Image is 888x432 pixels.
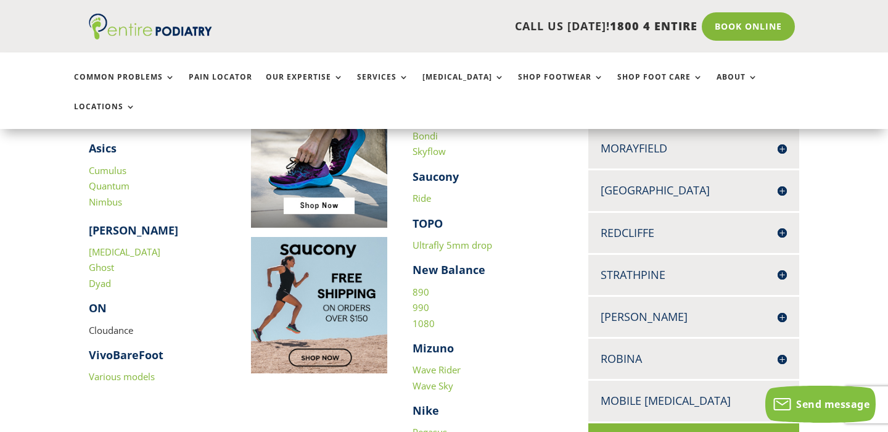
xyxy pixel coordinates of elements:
span: Send message [796,397,869,411]
strong: VivoBareFoot [89,347,163,362]
p: Cloudance [89,323,226,348]
a: Locations [74,102,136,129]
a: Common Problems [74,73,175,99]
a: Quantum [89,180,129,192]
strong: [PERSON_NAME] [89,223,178,238]
a: Entire Podiatry [89,30,212,42]
a: 890 [413,286,429,298]
a: Shop Footwear [518,73,604,99]
a: Cumulus [89,164,126,177]
a: Various models [89,370,155,383]
a: Bondi [413,130,438,142]
h4: Robina [601,351,787,367]
h4: Mobile [MEDICAL_DATA] [601,393,787,409]
strong: New Balance [413,262,485,277]
a: Ghost [89,261,114,273]
strong: Mizuno [413,341,454,355]
span: 1800 4 ENTIRE [610,19,697,33]
h4: Strathpine [601,267,787,283]
h4: [GEOGRAPHIC_DATA] [601,183,787,198]
a: Wave Rider [413,363,461,376]
img: logo (1) [89,14,212,39]
h4: [PERSON_NAME] [601,309,787,325]
a: Ultrafly 5mm drop [413,239,492,251]
a: Our Expertise [266,73,343,99]
a: Wave Sky [413,380,453,392]
a: Shop Foot Care [617,73,703,99]
button: Send message [765,386,876,423]
a: Book Online [702,12,795,41]
a: Nimbus [89,196,122,208]
a: Services [357,73,409,99]
h4: Morayfield [601,141,787,156]
img: Image to click to buy ASIC shoes online [251,91,388,228]
strong: Nike [413,403,439,418]
a: 990 [413,301,429,314]
h4: Redcliffe [601,225,787,241]
a: Ride [413,192,431,204]
a: Dyad [89,277,111,289]
strong: ON [89,301,107,315]
a: 1080 [413,317,435,330]
a: [MEDICAL_DATA] [422,73,504,99]
strong: TOPO [413,216,443,231]
strong: Saucony [413,169,459,184]
a: Skyflow [413,145,446,157]
a: [MEDICAL_DATA] [89,246,160,258]
p: CALL US [DATE]! [252,19,697,35]
strong: Asics [89,141,117,156]
a: Pain Locator [189,73,252,99]
a: About [717,73,758,99]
